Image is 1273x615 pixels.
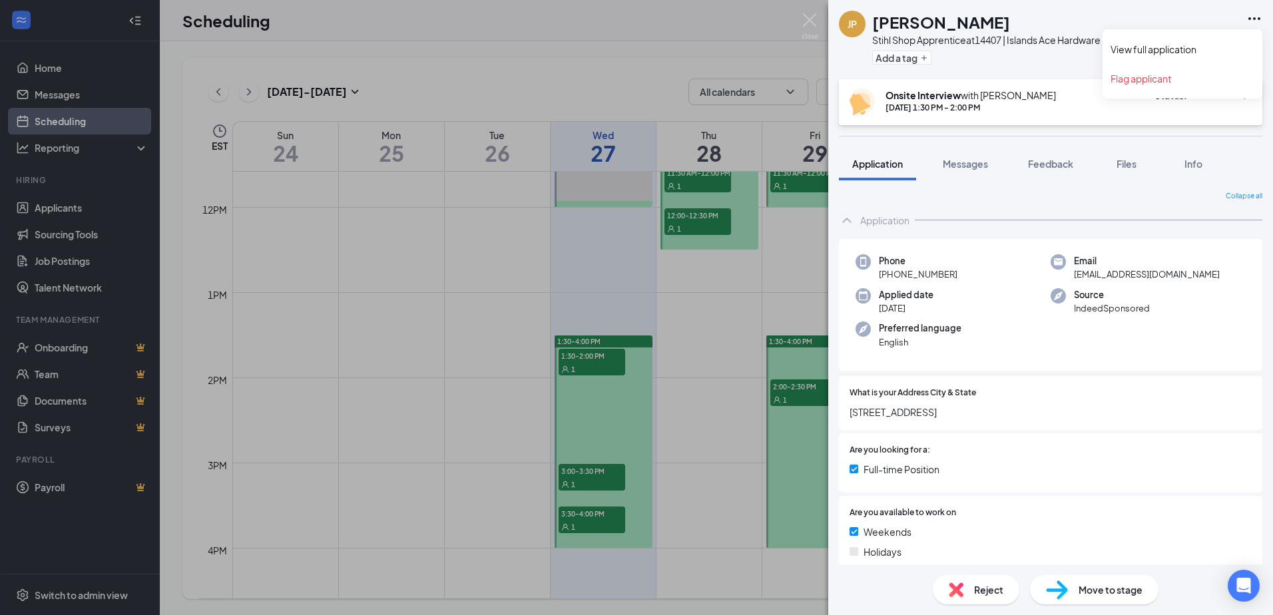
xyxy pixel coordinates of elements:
svg: Plus [920,54,928,62]
svg: ChevronUp [839,212,855,228]
span: Are you available to work on [850,507,956,519]
span: Messages [943,158,988,170]
span: What is your Address City & State [850,387,976,399]
span: Feedback [1028,158,1073,170]
span: [EMAIL_ADDRESS][DOMAIN_NAME] [1074,268,1220,281]
span: Move to stage [1079,582,1143,597]
div: Open Intercom Messenger [1228,570,1260,602]
a: View full application [1111,43,1254,56]
span: [PHONE_NUMBER] [879,268,957,281]
div: with [PERSON_NAME] [886,89,1056,102]
span: Preferred language [879,321,961,335]
div: Application [860,214,909,227]
span: Files [1117,158,1137,170]
span: Reject [974,582,1003,597]
div: Stihl Shop Apprentice at 14407 | Islands Ace Hardware [872,33,1101,47]
span: Holidays [864,544,901,559]
span: Weekends [864,524,911,539]
span: IndeedSponsored [1074,302,1150,315]
span: Application [852,158,903,170]
span: Phone [879,254,957,268]
span: Full-time Position [864,462,939,477]
span: Applied date [879,288,933,302]
span: Collapse all [1226,191,1262,202]
span: [DATE] [879,302,933,315]
span: Info [1184,158,1202,170]
svg: Ellipses [1246,11,1262,27]
span: Source [1074,288,1150,302]
span: Email [1074,254,1220,268]
b: Onsite Interview [886,89,961,101]
h1: [PERSON_NAME] [872,11,1010,33]
div: [DATE] 1:30 PM - 2:00 PM [886,102,1056,113]
span: English [879,335,961,349]
span: Are you looking for a: [850,444,930,457]
div: JP [848,17,857,31]
button: PlusAdd a tag [872,51,931,65]
span: [STREET_ADDRESS] [850,405,1252,419]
